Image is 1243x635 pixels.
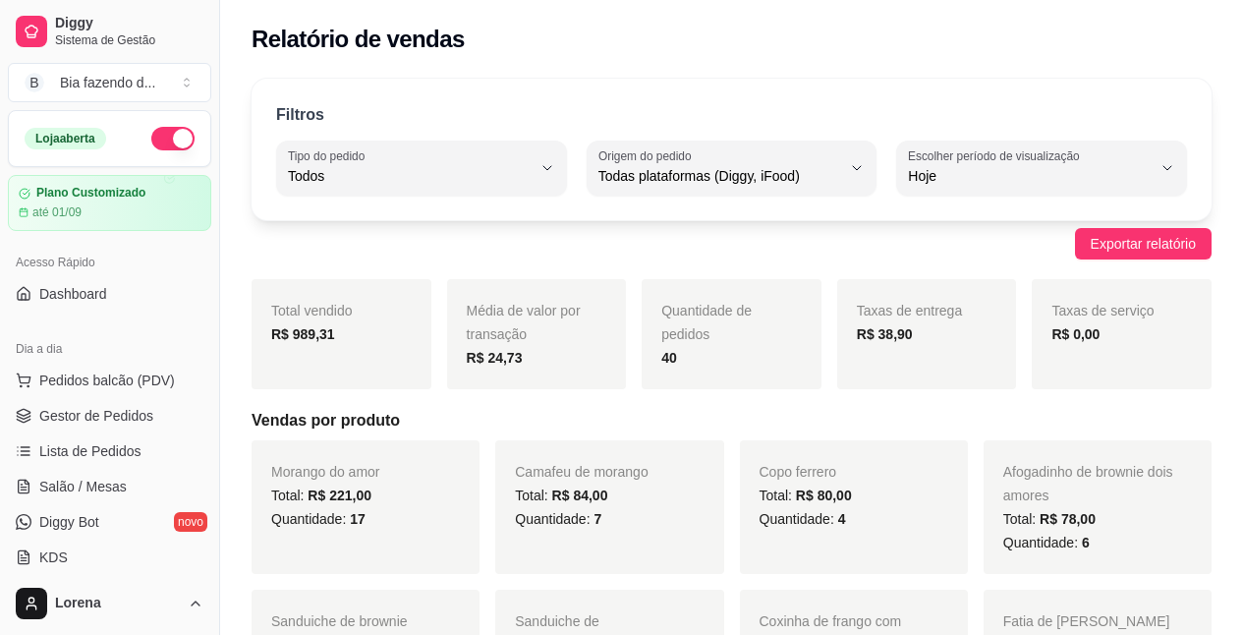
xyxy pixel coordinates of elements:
[252,24,465,55] h2: Relatório de vendas
[1003,464,1173,503] span: Afogadinho de brownie dois amores
[276,103,324,127] p: Filtros
[515,511,601,527] span: Quantidade:
[857,326,913,342] strong: R$ 38,90
[1091,233,1196,255] span: Exportar relatório
[760,511,846,527] span: Quantidade:
[39,406,153,426] span: Gestor de Pedidos
[1051,326,1100,342] strong: R$ 0,00
[467,303,581,342] span: Média de valor por transação
[55,32,203,48] span: Sistema de Gestão
[8,175,211,231] a: Plano Customizadoaté 01/09
[276,141,567,196] button: Tipo do pedidoTodos
[760,488,852,503] span: Total:
[467,350,523,366] strong: R$ 24,73
[271,464,380,480] span: Morango do amor
[598,147,698,164] label: Origem do pedido
[661,350,677,366] strong: 40
[271,326,335,342] strong: R$ 989,31
[8,247,211,278] div: Acesso Rápido
[8,365,211,396] button: Pedidos balcão (PDV)
[39,548,68,567] span: KDS
[8,471,211,502] a: Salão / Mesas
[552,488,608,503] span: R$ 84,00
[39,441,141,461] span: Lista de Pedidos
[271,488,371,503] span: Total:
[60,73,155,92] div: Bia fazendo d ...
[587,141,877,196] button: Origem do pedidoTodas plataformas (Diggy, iFood)
[857,303,962,318] span: Taxas de entrega
[8,435,211,467] a: Lista de Pedidos
[908,166,1152,186] span: Hoje
[515,464,648,480] span: Camafeu de morango
[252,409,1212,433] h5: Vendas por produto
[838,511,846,527] span: 4
[796,488,852,503] span: R$ 80,00
[25,128,106,149] div: Loja aberta
[1075,228,1212,260] button: Exportar relatório
[908,147,1086,164] label: Escolher período de visualização
[151,127,195,150] button: Alterar Status
[661,303,752,342] span: Quantidade de pedidos
[8,63,211,102] button: Select a team
[1082,535,1090,550] span: 6
[8,506,211,538] a: Diggy Botnovo
[8,278,211,310] a: Dashboard
[288,147,371,164] label: Tipo do pedido
[8,400,211,432] a: Gestor de Pedidos
[8,580,211,627] button: Lorena
[39,284,107,304] span: Dashboard
[36,186,145,201] article: Plano Customizado
[271,511,366,527] span: Quantidade:
[39,512,99,532] span: Diggy Bot
[1003,613,1170,629] span: Fatia de [PERSON_NAME]
[1040,511,1096,527] span: R$ 78,00
[55,15,203,32] span: Diggy
[760,464,837,480] span: Copo ferrero
[8,542,211,573] a: KDS
[55,595,180,612] span: Lorena
[25,73,44,92] span: B
[39,477,127,496] span: Salão / Mesas
[39,371,175,390] span: Pedidos balcão (PDV)
[1003,511,1096,527] span: Total:
[350,511,366,527] span: 17
[598,166,842,186] span: Todas plataformas (Diggy, iFood)
[271,303,353,318] span: Total vendido
[1051,303,1154,318] span: Taxas de serviço
[593,511,601,527] span: 7
[308,488,371,503] span: R$ 221,00
[515,488,607,503] span: Total:
[288,166,532,186] span: Todos
[1003,535,1090,550] span: Quantidade:
[896,141,1187,196] button: Escolher período de visualizaçãoHoje
[8,333,211,365] div: Dia a dia
[32,204,82,220] article: até 01/09
[8,8,211,55] a: DiggySistema de Gestão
